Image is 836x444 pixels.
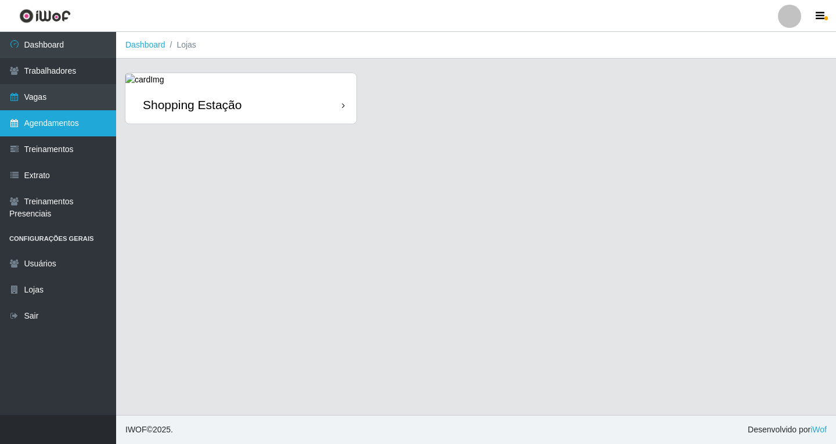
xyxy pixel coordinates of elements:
[116,32,836,59] nav: breadcrumb
[125,40,165,49] a: Dashboard
[19,9,71,23] img: CoreUI Logo
[125,425,147,434] span: IWOF
[748,424,827,436] span: Desenvolvido por
[125,73,356,124] a: Shopping Estação
[810,425,827,434] a: iWof
[125,424,173,436] span: © 2025 .
[143,98,242,112] div: Shopping Estação
[165,39,196,51] li: Lojas
[125,74,164,86] img: cardImg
